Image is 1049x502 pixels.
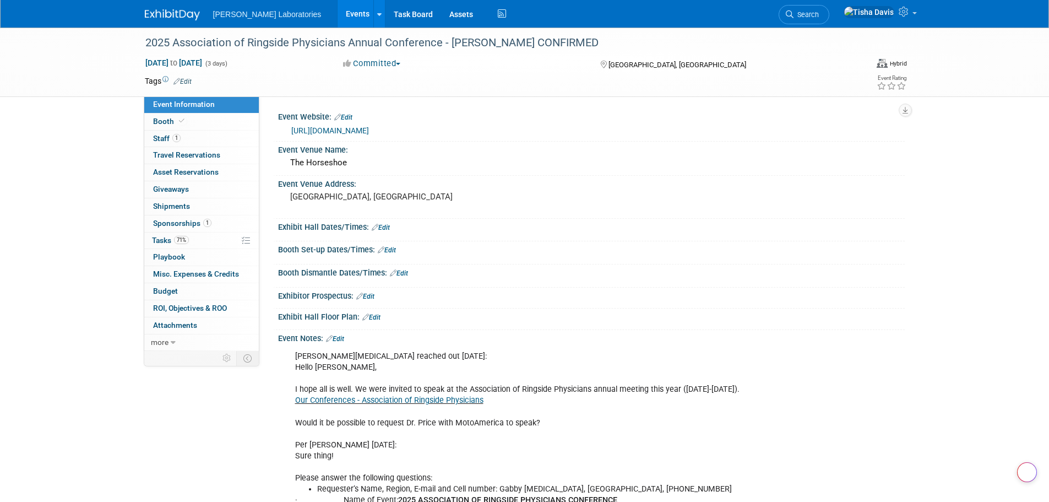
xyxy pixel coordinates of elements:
[144,114,259,130] a: Booth
[174,236,189,244] span: 71%
[144,215,259,232] a: Sponsorships1
[278,219,905,233] div: Exhibit Hall Dates/Times:
[793,10,819,19] span: Search
[218,351,237,365] td: Personalize Event Tab Strip
[326,335,344,343] a: Edit
[151,338,169,347] span: more
[142,33,843,53] div: 2025 Association of Ringside Physicians Annual Conference - [PERSON_NAME] CONFIRMED
[278,176,905,190] div: Event Venue Address:
[877,59,888,68] img: Format-Hybrid.png
[144,164,259,181] a: Asset Reservations
[213,10,322,19] span: [PERSON_NAME] Laboratories
[295,396,483,405] a: Our Conferences - Association of Ringside Physicians
[204,60,227,67] span: (3 days)
[144,181,259,198] a: Giveaways
[278,309,905,323] div: Exhibit Hall Floor Plan:
[779,5,829,24] a: Search
[608,61,746,69] span: [GEOGRAPHIC_DATA], [GEOGRAPHIC_DATA]
[179,118,184,124] i: Booth reservation complete
[844,6,894,18] img: Tisha Davis
[153,252,185,261] span: Playbook
[236,351,259,365] td: Toggle Event Tabs
[291,126,369,135] a: [URL][DOMAIN_NAME]
[794,57,907,74] div: Event Format
[145,9,200,20] img: ExhibitDay
[144,283,259,300] a: Budget
[144,147,259,164] a: Travel Reservations
[173,78,192,85] a: Edit
[153,304,227,312] span: ROI, Objectives & ROO
[339,58,405,69] button: Committed
[145,58,203,68] span: [DATE] [DATE]
[278,288,905,302] div: Exhibitor Prospectus:
[144,233,259,249] a: Tasks71%
[172,134,181,142] span: 1
[144,317,259,334] a: Attachments
[278,142,905,155] div: Event Venue Name:
[153,202,190,210] span: Shipments
[144,131,259,147] a: Staff1
[378,246,396,254] a: Edit
[278,265,905,279] div: Booth Dismantle Dates/Times:
[153,287,178,295] span: Budget
[390,269,408,277] a: Edit
[153,185,189,193] span: Giveaways
[372,224,390,231] a: Edit
[144,300,259,317] a: ROI, Objectives & ROO
[356,293,374,300] a: Edit
[169,58,179,67] span: to
[362,314,381,321] a: Edit
[144,266,259,283] a: Misc. Expenses & Credits
[153,150,220,159] span: Travel Reservations
[152,236,189,245] span: Tasks
[153,134,181,143] span: Staff
[889,60,907,68] div: Hybrid
[144,96,259,113] a: Event Information
[153,269,239,278] span: Misc. Expenses & Credits
[286,154,896,171] div: The Horseshoe
[144,249,259,266] a: Playbook
[153,321,197,330] span: Attachments
[203,219,211,227] span: 1
[877,57,907,68] div: Event Format
[278,330,905,344] div: Event Notes:
[317,484,777,495] li: Requester’s Name, Region, E-mail and Cell number: Gabby [MEDICAL_DATA], [GEOGRAPHIC_DATA], [PHONE...
[334,114,352,121] a: Edit
[278,241,905,256] div: Booth Set-up Dates/Times:
[153,117,187,126] span: Booth
[153,219,211,228] span: Sponsorships
[144,198,259,215] a: Shipments
[145,75,192,87] td: Tags
[153,168,219,176] span: Asset Reservations
[153,100,215,109] span: Event Information
[877,75,906,81] div: Event Rating
[144,334,259,351] a: more
[278,109,905,123] div: Event Website:
[290,192,527,202] pre: [GEOGRAPHIC_DATA], [GEOGRAPHIC_DATA]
